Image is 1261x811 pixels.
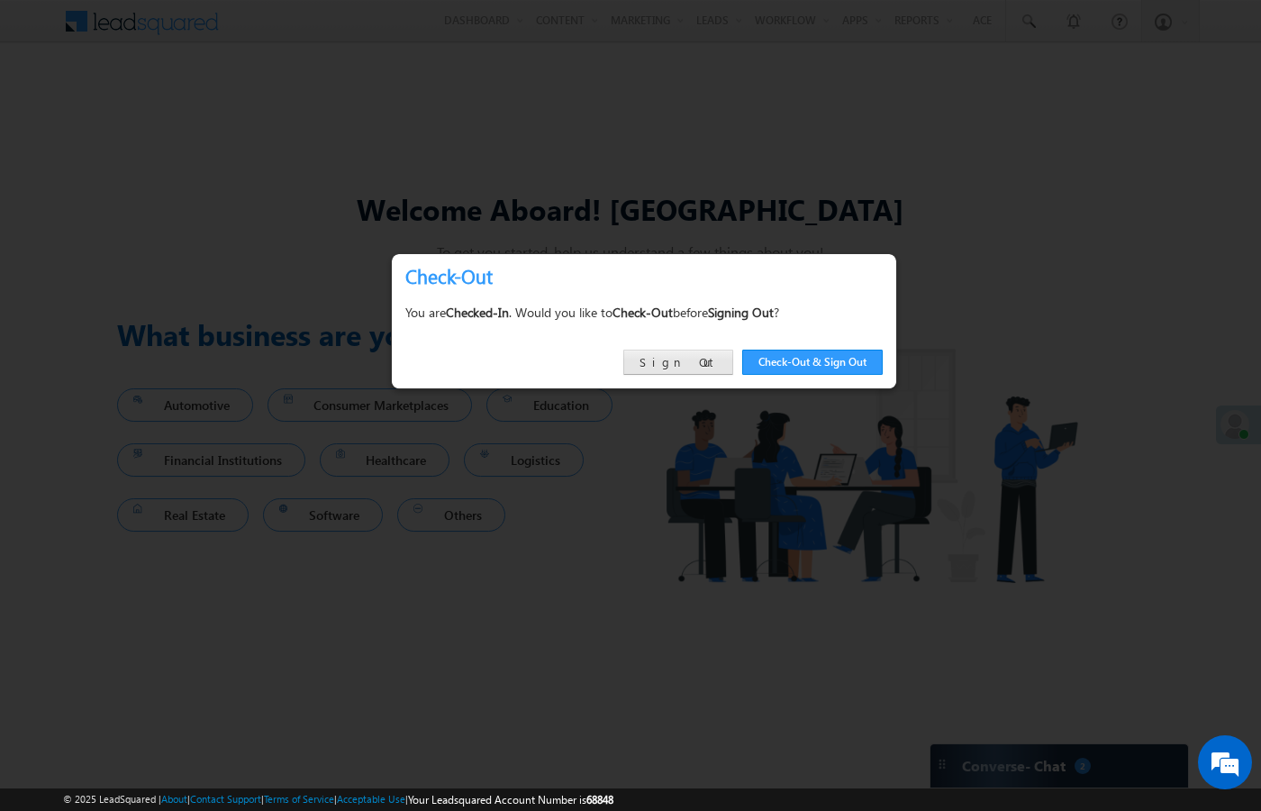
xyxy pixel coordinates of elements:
[405,262,493,289] b: Check-Out
[94,95,303,118] div: Chat with us now
[405,301,883,323] div: You are . Would you like to before ?
[190,793,261,805] a: Contact Support
[161,793,187,805] a: About
[623,350,733,375] a: Sign Out
[586,793,613,806] span: 68848
[23,167,329,540] textarea: Type your message and hit 'Enter'
[264,793,334,805] a: Terms of Service
[63,791,613,808] span: © 2025 LeadSquared | | | | |
[446,304,509,321] b: Checked-In
[245,555,327,579] em: Start Chat
[408,793,613,806] span: Your Leadsquared Account Number is
[337,793,405,805] a: Acceptable Use
[708,304,774,321] b: Signing Out
[612,304,673,321] b: Check-Out
[742,350,883,375] a: Check-Out & Sign Out
[295,9,339,52] div: Minimize live chat window
[31,95,76,118] img: d_60004797649_company_0_60004797649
